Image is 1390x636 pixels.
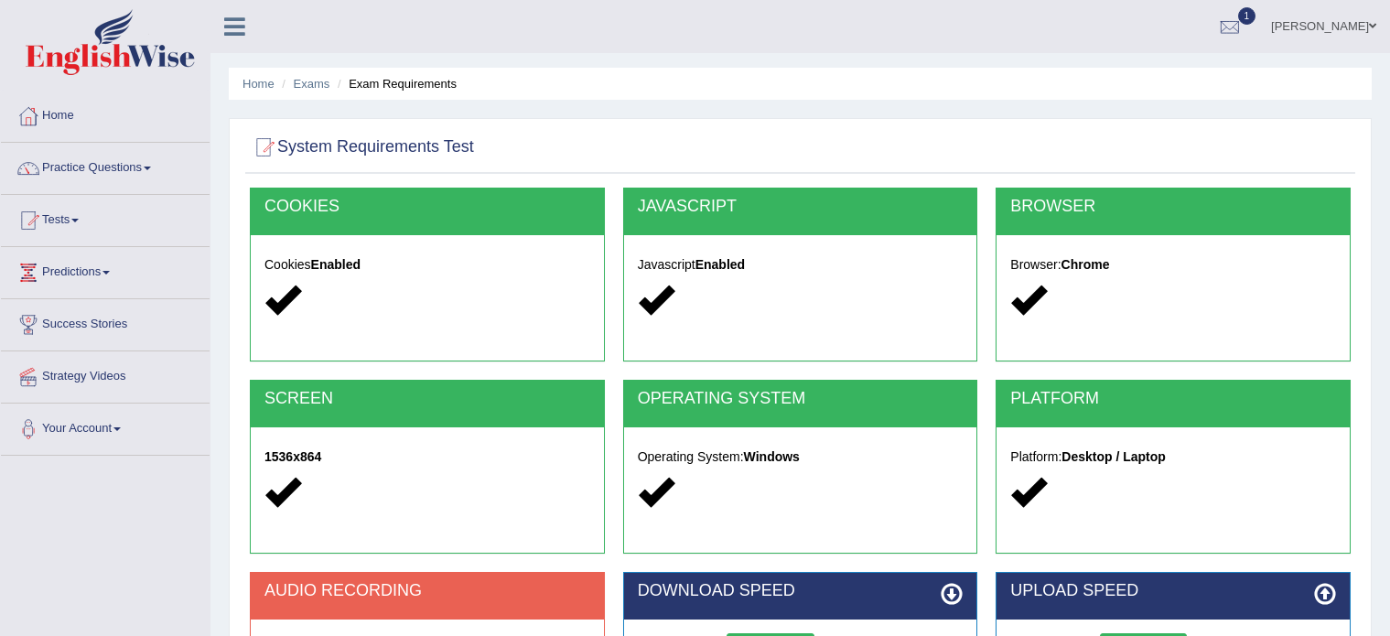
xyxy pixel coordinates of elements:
h2: UPLOAD SPEED [1010,582,1336,600]
a: Tests [1,195,210,241]
strong: Enabled [695,257,745,272]
strong: Desktop / Laptop [1061,449,1166,464]
h2: PLATFORM [1010,390,1336,408]
strong: 1536x864 [264,449,321,464]
h2: SCREEN [264,390,590,408]
h5: Cookies [264,258,590,272]
strong: Enabled [311,257,361,272]
a: Strategy Videos [1,351,210,397]
a: Exams [294,77,330,91]
h5: Operating System: [638,450,964,464]
h2: OPERATING SYSTEM [638,390,964,408]
a: Home [1,91,210,136]
h2: JAVASCRIPT [638,198,964,216]
strong: Chrome [1061,257,1110,272]
h2: System Requirements Test [250,134,474,161]
a: Success Stories [1,299,210,345]
h5: Javascript [638,258,964,272]
h5: Platform: [1010,450,1336,464]
h2: COOKIES [264,198,590,216]
strong: Windows [744,449,800,464]
a: Your Account [1,404,210,449]
span: 1 [1238,7,1256,25]
a: Practice Questions [1,143,210,189]
h5: Browser: [1010,258,1336,272]
h2: AUDIO RECORDING [264,582,590,600]
h2: DOWNLOAD SPEED [638,582,964,600]
a: Home [242,77,275,91]
h2: BROWSER [1010,198,1336,216]
a: Predictions [1,247,210,293]
li: Exam Requirements [333,75,457,92]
